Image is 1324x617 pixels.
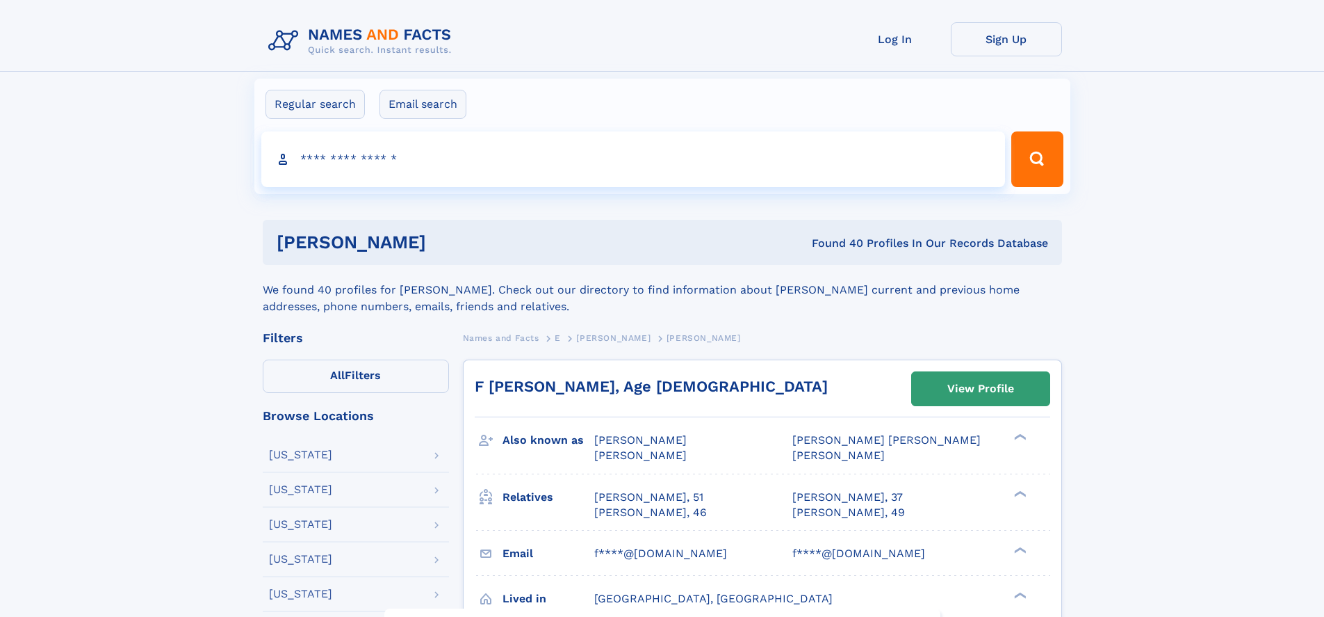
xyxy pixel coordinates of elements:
h3: Lived in [502,587,594,611]
span: All [330,369,345,382]
label: Filters [263,360,449,393]
div: View Profile [947,373,1014,405]
span: [PERSON_NAME] [667,333,741,343]
button: Search Button [1011,131,1063,187]
span: [PERSON_NAME] [PERSON_NAME] [792,433,981,447]
span: [GEOGRAPHIC_DATA], [GEOGRAPHIC_DATA] [594,592,833,605]
a: [PERSON_NAME], 46 [594,505,707,520]
a: E [555,329,561,346]
a: [PERSON_NAME], 37 [792,490,903,505]
h3: Relatives [502,486,594,509]
h1: [PERSON_NAME] [277,234,619,251]
div: [US_STATE] [269,449,332,460]
a: Sign Up [951,22,1062,56]
div: ❯ [1011,545,1027,554]
label: Email search [379,90,466,119]
a: F [PERSON_NAME], Age [DEMOGRAPHIC_DATA] [475,378,828,395]
span: [PERSON_NAME] [576,333,651,343]
input: search input [261,131,1006,187]
a: [PERSON_NAME] [576,329,651,346]
a: [PERSON_NAME], 49 [792,505,905,520]
div: We found 40 profiles for [PERSON_NAME]. Check out our directory to find information about [PERSON... [263,265,1062,315]
div: Filters [263,332,449,344]
img: Logo Names and Facts [263,22,463,60]
a: Names and Facts [463,329,539,346]
label: Regular search [265,90,365,119]
div: [US_STATE] [269,588,332,600]
div: ❯ [1011,433,1027,442]
span: E [555,333,561,343]
span: [PERSON_NAME] [792,449,885,462]
div: ❯ [1011,489,1027,498]
div: [US_STATE] [269,519,332,530]
span: [PERSON_NAME] [594,433,687,447]
div: [US_STATE] [269,554,332,565]
a: View Profile [912,372,1049,406]
div: Browse Locations [263,410,449,422]
div: [US_STATE] [269,484,332,495]
span: [PERSON_NAME] [594,449,687,462]
a: [PERSON_NAME], 51 [594,490,703,505]
a: Log In [840,22,951,56]
div: Found 40 Profiles In Our Records Database [619,236,1048,251]
h3: Email [502,542,594,566]
h3: Also known as [502,428,594,452]
div: ❯ [1011,591,1027,600]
